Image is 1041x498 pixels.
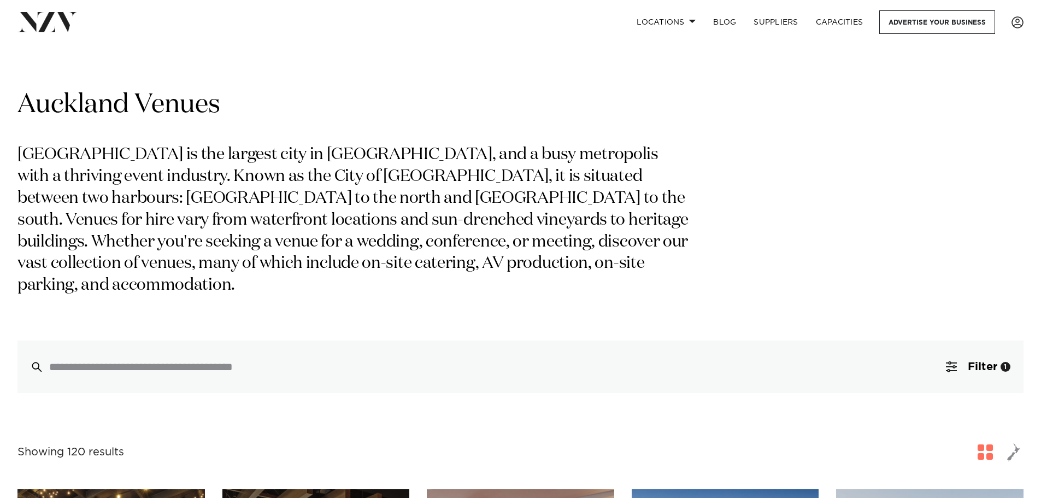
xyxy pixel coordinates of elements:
a: Locations [628,10,704,34]
p: [GEOGRAPHIC_DATA] is the largest city in [GEOGRAPHIC_DATA], and a busy metropolis with a thriving... [17,144,693,297]
button: Filter1 [933,341,1024,393]
span: Filter [968,361,997,372]
h1: Auckland Venues [17,88,1024,122]
a: BLOG [704,10,745,34]
a: SUPPLIERS [745,10,807,34]
a: Advertise your business [879,10,995,34]
div: 1 [1001,362,1010,372]
img: nzv-logo.png [17,12,77,32]
a: Capacities [807,10,872,34]
div: Showing 120 results [17,444,124,461]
